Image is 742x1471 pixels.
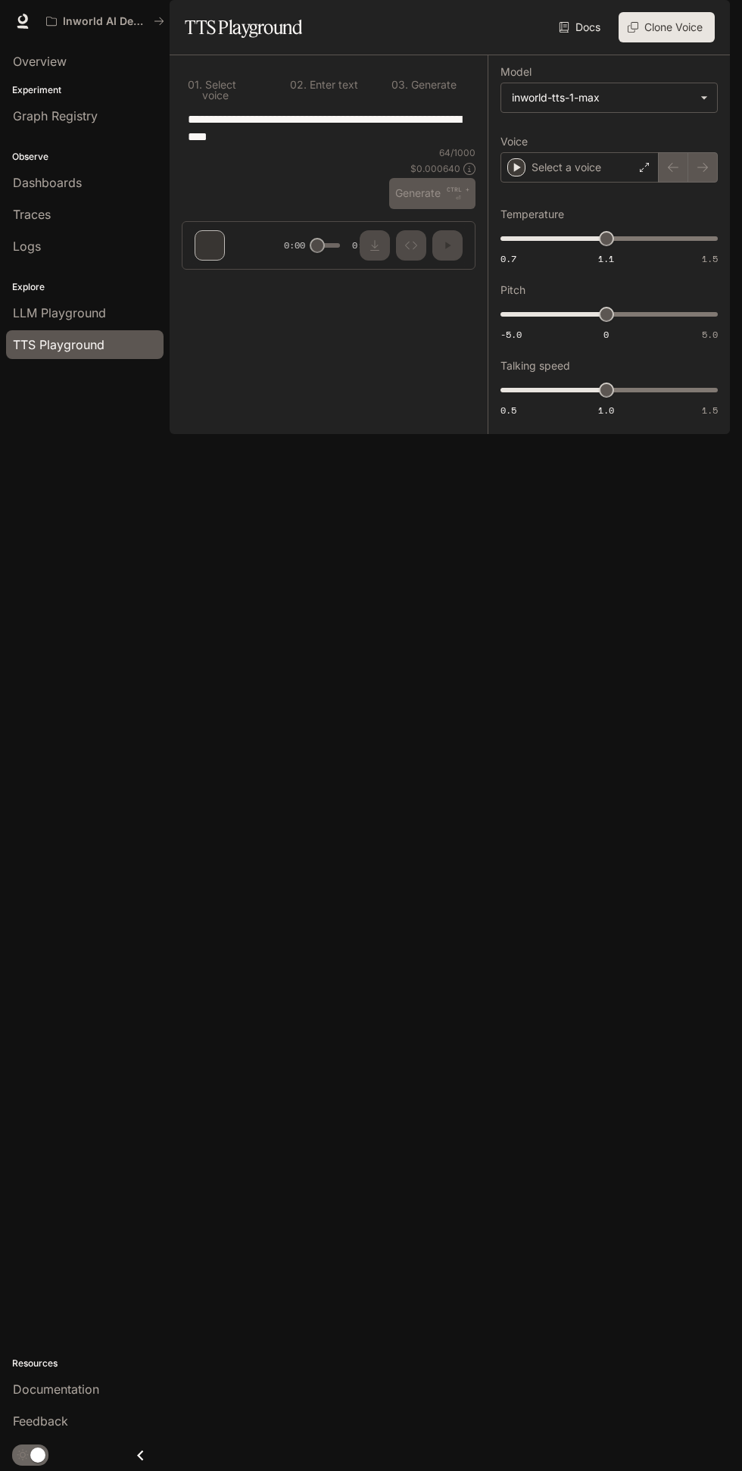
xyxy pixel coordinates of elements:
[500,252,516,265] span: 0.7
[39,6,171,36] button: All workspaces
[410,162,460,175] p: $ 0.000640
[63,15,148,28] p: Inworld AI Demos
[702,328,718,341] span: 5.0
[202,80,266,101] p: Select voice
[532,160,601,175] p: Select a voice
[619,12,715,42] button: Clone Voice
[500,328,522,341] span: -5.0
[439,146,475,159] p: 64 / 1000
[185,12,302,42] h1: TTS Playground
[500,67,532,77] p: Model
[702,252,718,265] span: 1.5
[500,404,516,417] span: 0.5
[408,80,457,90] p: Generate
[598,252,614,265] span: 1.1
[556,12,606,42] a: Docs
[603,328,609,341] span: 0
[500,285,525,295] p: Pitch
[501,83,717,112] div: inworld-tts-1-max
[290,80,307,90] p: 0 2 .
[500,361,570,371] p: Talking speed
[307,80,358,90] p: Enter text
[512,90,693,105] div: inworld-tts-1-max
[598,404,614,417] span: 1.0
[702,404,718,417] span: 1.5
[391,80,408,90] p: 0 3 .
[500,209,564,220] p: Temperature
[500,136,528,147] p: Voice
[188,80,202,101] p: 0 1 .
